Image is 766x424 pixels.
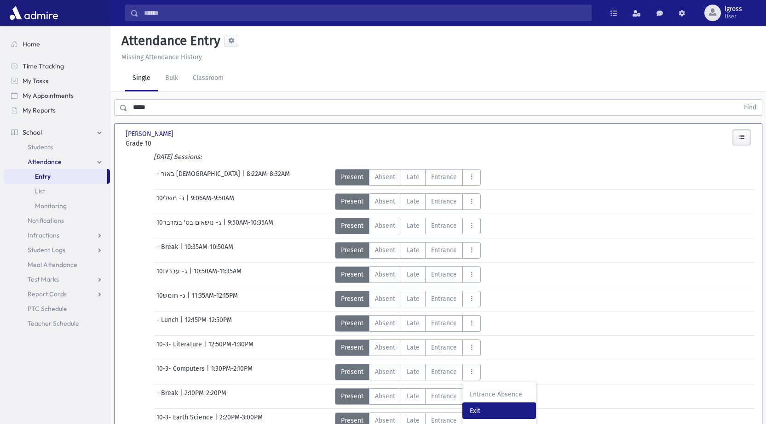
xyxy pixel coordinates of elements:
[375,294,395,304] span: Absent
[23,91,74,100] span: My Appointments
[341,172,363,182] span: Present
[4,228,110,243] a: Infractions
[28,305,67,313] span: PTC Schedule
[4,301,110,316] a: PTC Schedule
[4,213,110,228] a: Notifications
[431,270,457,279] span: Entrance
[28,319,79,328] span: Teacher Schedule
[156,339,204,356] span: 10-3- Literature
[375,367,395,377] span: Absent
[335,242,481,259] div: AttTypes
[335,193,481,210] div: AttTypes
[407,367,420,377] span: Late
[154,153,202,161] i: [DATE] Sessions:
[28,216,64,225] span: Notifications
[23,62,64,70] span: Time Tracking
[407,391,420,401] span: Late
[185,66,231,91] a: Classroom
[35,202,67,210] span: Monitoring
[375,197,395,206] span: Absent
[208,339,253,356] span: 12:50PM-1:30PM
[4,198,110,213] a: Monitoring
[341,391,363,401] span: Present
[184,388,226,405] span: 2:10PM-2:20PM
[335,315,481,332] div: AttTypes
[4,37,110,51] a: Home
[185,315,232,332] span: 12:15PM-12:50PM
[118,53,202,61] a: Missing Attendance History
[192,291,238,307] span: 11:35AM-12:15PM
[725,13,742,20] span: User
[470,390,529,399] span: Entrance Absence
[4,243,110,257] a: Student Logs
[375,245,395,255] span: Absent
[407,197,420,206] span: Late
[184,242,233,259] span: 10:35AM-10:50AM
[156,266,189,283] span: 10ג- עברית
[341,367,363,377] span: Present
[375,221,395,231] span: Absent
[186,193,191,210] span: |
[431,221,457,231] span: Entrance
[407,172,420,182] span: Late
[187,291,192,307] span: |
[335,339,481,356] div: AttTypes
[4,59,110,73] a: Time Tracking
[156,291,187,307] span: 10ג- חומש
[725,6,742,13] span: lgross
[4,125,110,140] a: School
[28,260,77,269] span: Meal Attendance
[335,218,481,234] div: AttTypes
[335,266,481,283] div: AttTypes
[407,343,420,352] span: Late
[4,169,107,184] a: Entry
[126,139,222,148] span: Grade 10
[4,73,110,88] a: My Tasks
[228,218,273,234] span: 9:50AM-10:35AM
[431,367,457,377] span: Entrance
[211,364,253,380] span: 1:30PM-2:10PM
[28,275,59,283] span: Test Marks
[341,318,363,328] span: Present
[341,294,363,304] span: Present
[35,172,51,181] span: Entry
[407,245,420,255] span: Late
[7,4,60,22] img: AdmirePro
[470,406,529,416] span: Exit
[204,339,208,356] span: |
[23,40,40,48] span: Home
[156,218,223,234] span: 10ג- נושאים בס' במדבר
[4,140,110,154] a: Students
[341,270,363,279] span: Present
[4,272,110,287] a: Test Marks
[335,388,481,405] div: AttTypes
[180,388,184,405] span: |
[4,184,110,198] a: List
[407,294,420,304] span: Late
[335,291,481,307] div: AttTypes
[431,172,457,182] span: Entrance
[375,172,395,182] span: Absent
[23,77,48,85] span: My Tasks
[4,316,110,331] a: Teacher Schedule
[407,318,420,328] span: Late
[156,388,180,405] span: - Break
[4,257,110,272] a: Meal Attendance
[126,129,175,139] span: [PERSON_NAME]
[242,169,247,186] span: |
[28,158,62,166] span: Attendance
[375,343,395,352] span: Absent
[223,218,228,234] span: |
[138,5,591,21] input: Search
[156,315,180,332] span: - Lunch
[23,128,42,136] span: School
[341,197,363,206] span: Present
[431,391,457,401] span: Entrance
[375,270,395,279] span: Absent
[431,294,457,304] span: Entrance
[180,315,185,332] span: |
[158,66,185,91] a: Bulk
[191,193,234,210] span: 9:06AM-9:50AM
[156,242,180,259] span: - Break
[35,187,45,195] span: List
